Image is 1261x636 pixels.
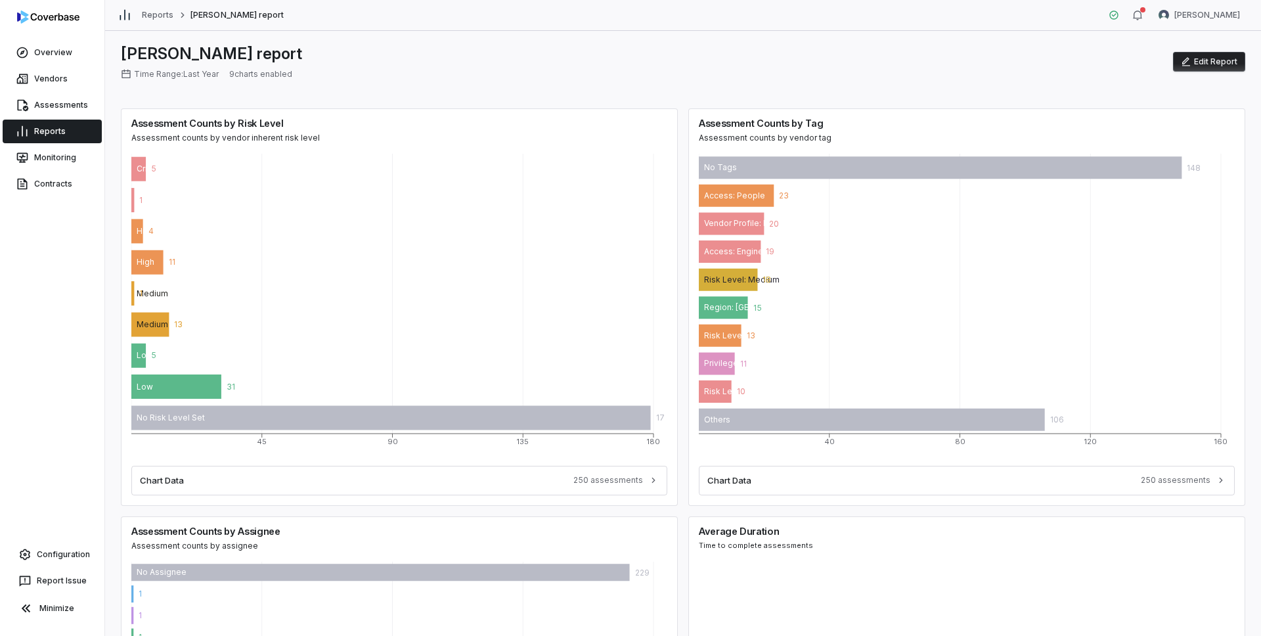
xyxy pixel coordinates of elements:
tspan: 180 [647,436,660,445]
span: Chart Data [140,474,184,488]
h3: Assessment Counts by Assignee [131,527,667,537]
a: Reports [3,120,102,143]
h3: Average Duration [699,527,1235,537]
button: Darwin Alvarez avatar[PERSON_NAME] [1151,5,1248,25]
span: 250 assessments [1141,475,1210,486]
span: Time Range: Last Year [134,69,219,79]
a: Overview [3,41,102,64]
a: Monitoring [3,146,102,170]
button: Report Issue [5,569,99,593]
tspan: 160 [1214,436,1228,445]
p: Assessment counts by vendor tag [699,133,1235,143]
img: logo-D7KZi-bG.svg [17,11,79,24]
a: Reports [142,10,173,20]
button: Edit Report [1173,52,1245,72]
img: Darwin Alvarez avatar [1159,10,1169,20]
a: Contracts [3,172,102,196]
tspan: 40 [824,436,835,445]
h1: [PERSON_NAME] report [121,44,302,64]
a: Assessments [3,93,102,117]
h3: Assessment Counts by Tag [699,119,1235,129]
tspan: 45 [257,436,267,445]
h3: Assessment Counts by Risk Level [131,119,667,129]
p: Assessment counts by vendor inherent risk level [131,133,667,143]
tspan: 80 [955,436,965,445]
tspan: 120 [1084,436,1097,445]
span: 250 assessments [573,475,643,486]
button: Minimize [5,595,99,622]
p: Assessment counts by assignee [131,541,667,551]
tspan: 135 [517,436,529,445]
span: [PERSON_NAME] [1174,10,1240,20]
a: Vendors [3,67,102,91]
span: 9 charts enabled [229,69,292,79]
span: [PERSON_NAME] report [190,10,284,20]
p: Time to complete assessments [699,541,1235,551]
tspan: 90 [387,436,398,445]
span: Chart Data [707,474,751,488]
a: Configuration [5,543,99,566]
